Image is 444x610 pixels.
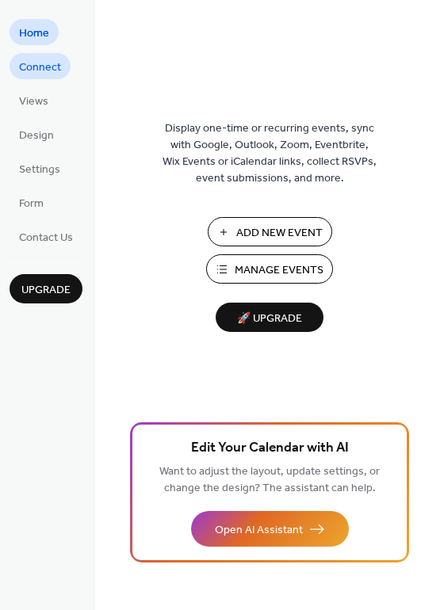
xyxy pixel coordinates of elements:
span: Manage Events [235,262,323,279]
span: Add New Event [236,225,323,242]
span: 🚀 Upgrade [225,308,314,330]
span: Edit Your Calendar with AI [191,437,349,459]
a: Contact Us [10,223,82,250]
a: Settings [10,155,70,181]
button: Add New Event [208,217,332,246]
a: Connect [10,53,71,79]
a: Home [10,19,59,45]
span: Home [19,25,49,42]
a: Design [10,121,63,147]
span: Views [19,93,48,110]
span: Connect [19,59,61,76]
span: Form [19,196,44,212]
span: Upgrade [21,282,71,299]
span: Want to adjust the layout, update settings, or change the design? The assistant can help. [159,461,380,499]
span: Settings [19,162,60,178]
span: Contact Us [19,230,73,246]
button: Open AI Assistant [191,511,349,547]
button: Upgrade [10,274,82,303]
a: Views [10,87,58,113]
span: Design [19,128,54,144]
button: 🚀 Upgrade [216,303,323,332]
span: Open AI Assistant [215,522,303,539]
button: Manage Events [206,254,333,284]
span: Display one-time or recurring events, sync with Google, Outlook, Zoom, Eventbrite, Wix Events or ... [163,120,377,187]
a: Form [10,189,53,215]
